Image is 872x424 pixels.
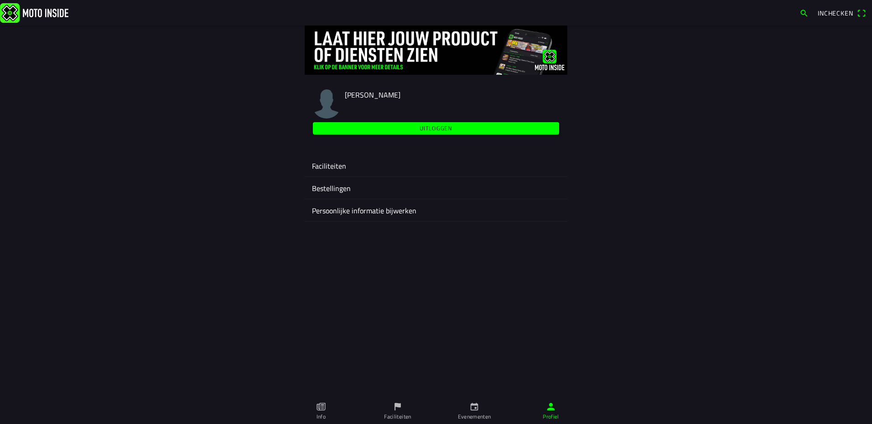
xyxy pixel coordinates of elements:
ion-label: Profiel [543,413,559,421]
ion-icon: calendar [469,402,479,412]
img: moto-inside-avatar.png [312,89,341,119]
a: Incheckenqr scanner [813,5,870,21]
span: Inchecken [818,8,853,18]
ion-icon: person [546,402,556,412]
ion-label: Info [317,413,326,421]
span: [PERSON_NAME] [345,89,400,100]
ion-label: Persoonlijke informatie bijwerken [312,205,560,216]
ion-label: Faciliteiten [312,160,560,171]
ion-label: Evenementen [458,413,491,421]
ion-label: Faciliteiten [384,413,411,421]
a: search [795,5,813,21]
ion-icon: paper [316,402,326,412]
ion-label: Bestellingen [312,183,560,194]
ion-button: Uitloggen [313,122,559,134]
ion-icon: flag [393,402,403,412]
img: 4Lg0uCZZgYSq9MW2zyHRs12dBiEH1AZVHKMOLPl0.jpg [305,26,567,75]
